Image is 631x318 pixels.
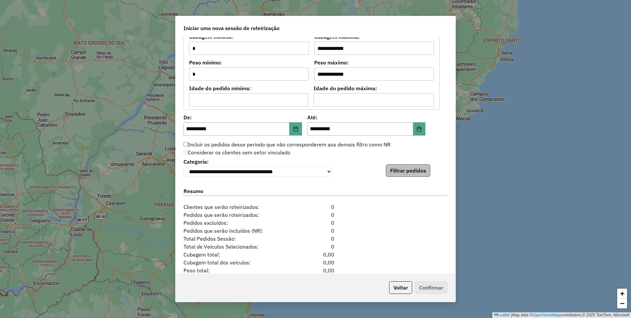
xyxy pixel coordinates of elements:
[180,227,293,235] span: Pedidos que serão incluídos (NR):
[511,313,512,317] span: |
[389,281,412,294] button: Voltar
[314,59,434,66] label: Peso máximo:
[620,299,624,307] span: −
[180,266,293,274] span: Peso total:
[189,59,309,66] label: Peso mínimo:
[413,122,426,136] button: Choose Date
[180,235,293,243] span: Total Pedidos Sessão:
[180,211,293,219] span: Pedidos que serão roteirizados:
[620,289,624,298] span: +
[180,203,293,211] span: Clientes que serão roteirizados:
[293,266,338,274] div: 0,00
[183,158,332,166] label: Categoria:
[293,251,338,258] div: 0,00
[293,227,338,235] div: 0
[386,164,430,177] button: Filtrar pedidos
[314,84,434,92] label: Idade do pedido máxima:
[183,24,280,32] span: Iniciar uma nova sessão de roteirização
[183,142,188,146] input: Incluir os pedidos desse período que não corresponderem aos demais filtro como NR
[494,313,510,317] a: Leaflet
[293,258,338,266] div: 0,00
[307,113,426,121] label: Até:
[617,289,627,298] a: Zoom in
[183,150,188,154] input: Considerar os clientes sem setor vinculado
[180,219,293,227] span: Pedidos excluídos:
[293,243,338,251] div: 0
[183,187,448,196] label: Resumo
[293,203,338,211] div: 0
[293,235,338,243] div: 0
[293,219,338,227] div: 0
[289,122,302,136] button: Choose Date
[183,140,390,148] label: Incluir os pedidos desse período que não corresponderem aos demais filtro como NR
[180,258,293,266] span: Cubagem total dos veículos:
[533,313,561,317] a: OpenStreetMap
[180,243,293,251] span: Total de Veículos Selecionados:
[183,113,302,121] label: De:
[293,211,338,219] div: 0
[183,148,290,156] label: Considerar os clientes sem setor vinculado
[617,298,627,308] a: Zoom out
[189,84,308,92] label: Idade do pedido mínima:
[180,251,293,258] span: Cubagem total:
[492,312,631,318] div: Map data © contributors,© 2025 TomTom, Microsoft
